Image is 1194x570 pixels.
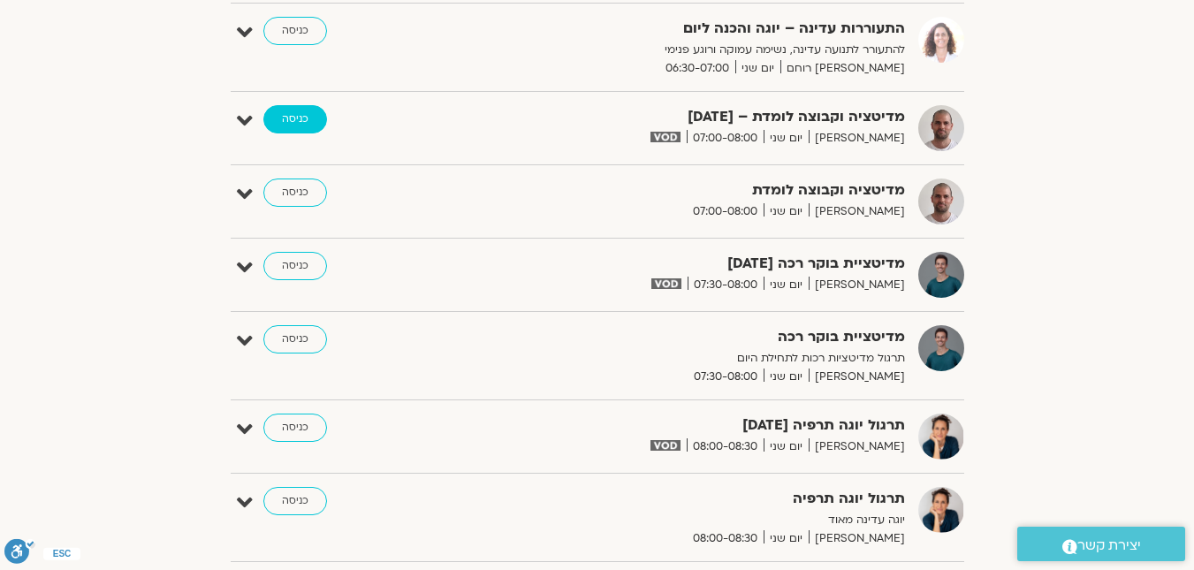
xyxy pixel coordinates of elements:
span: 07:30-08:00 [688,368,764,386]
span: 08:00-08:30 [687,529,764,548]
img: vodicon [651,278,681,289]
a: כניסה [263,325,327,353]
a: כניסה [263,414,327,442]
a: כניסה [263,487,327,515]
p: להתעורר לתנועה עדינה, נשימה עמוקה ורוגע פנימי [472,41,905,59]
strong: מדיטציית בוקר רכה [472,325,905,349]
span: יום שני [764,276,809,294]
span: [PERSON_NAME] [809,368,905,386]
img: vodicon [650,440,680,451]
span: [PERSON_NAME] רוחם [780,59,905,78]
a: כניסה [263,105,327,133]
span: יום שני [764,368,809,386]
span: 07:00-08:00 [687,202,764,221]
strong: מדיטציה וקבוצה לומדת – [DATE] [472,105,905,129]
span: יום שני [735,59,780,78]
span: [PERSON_NAME] [809,202,905,221]
p: תרגול מדיטציות רכות לתחילת היום [472,349,905,368]
span: 08:00-08:30 [687,437,764,456]
strong: התעוררות עדינה – יוגה והכנה ליום [472,17,905,41]
span: יום שני [764,129,809,148]
span: [PERSON_NAME] [809,276,905,294]
strong: מדיטציה וקבוצה לומדת [472,179,905,202]
span: יום שני [764,437,809,456]
strong: מדיטציית בוקר רכה [DATE] [472,252,905,276]
span: 07:30-08:00 [688,276,764,294]
span: יצירת קשר [1077,534,1141,558]
p: יוגה עדינה מאוד [472,511,905,529]
span: [PERSON_NAME] [809,129,905,148]
span: 07:00-08:00 [687,129,764,148]
strong: תרגול יוגה תרפיה [DATE] [472,414,905,437]
span: יום שני [764,529,809,548]
span: [PERSON_NAME] [809,437,905,456]
a: כניסה [263,17,327,45]
strong: תרגול יוגה תרפיה [472,487,905,511]
a: כניסה [263,252,327,280]
img: vodicon [650,132,680,142]
span: יום שני [764,202,809,221]
a: יצירת קשר [1017,527,1185,561]
span: [PERSON_NAME] [809,529,905,548]
a: כניסה [263,179,327,207]
span: 06:30-07:00 [659,59,735,78]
